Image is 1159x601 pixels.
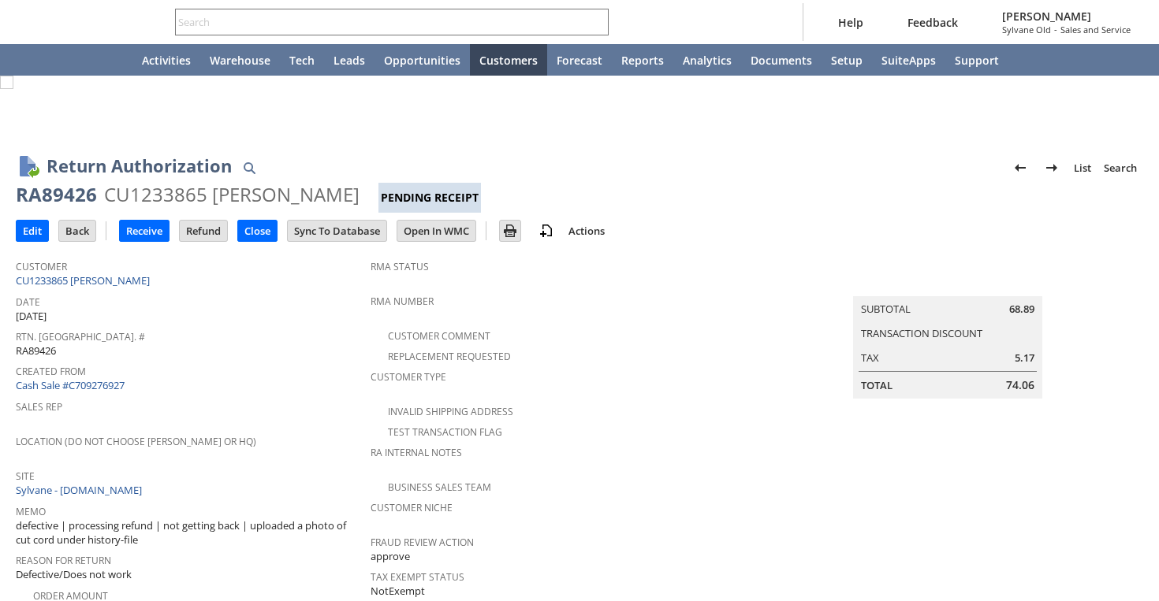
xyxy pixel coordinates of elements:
[16,469,35,483] a: Site
[1002,9,1131,24] span: [PERSON_NAME]
[388,425,502,439] a: Test Transaction Flag
[95,44,132,76] a: Home
[16,182,97,207] div: RA89426
[371,570,464,584] a: Tax Exempt Status
[371,260,429,273] a: RMA Status
[288,221,386,241] input: Sync To Database
[881,53,936,68] span: SuiteApps
[741,44,822,76] a: Documents
[19,44,57,76] a: Recent Records
[289,53,315,68] span: Tech
[1002,24,1051,35] span: Sylvane Old
[384,53,460,68] span: Opportunities
[16,330,145,343] a: Rtn. [GEOGRAPHIC_DATA]. #
[17,221,48,241] input: Edit
[238,221,277,241] input: Close
[537,221,556,240] img: add-record.svg
[16,365,86,378] a: Created From
[388,329,490,343] a: Customer Comment
[1042,158,1061,177] img: Next
[58,88,1135,109] div: Confirmation
[378,183,481,213] div: Pending Receipt
[371,295,434,308] a: RMA Number
[831,53,863,68] span: Setup
[500,221,520,241] input: Print
[324,44,375,76] a: Leads
[16,435,256,448] a: Location (Do Not Choose [PERSON_NAME] or HQ)
[562,224,611,238] a: Actions
[200,44,280,76] a: Warehouse
[388,405,513,418] a: Invalid Shipping Address
[683,53,732,68] span: Analytics
[547,44,612,76] a: Forecast
[1015,351,1034,365] span: 5.17
[16,378,125,392] a: Cash Sale #C709276927
[104,50,123,69] svg: Home
[587,13,606,32] svg: Search
[861,326,982,340] a: Transaction Discount
[280,44,324,76] a: Tech
[334,53,365,68] span: Leads
[47,153,232,179] h1: Return Authorization
[861,378,893,392] a: Total
[210,53,270,68] span: Warehouse
[501,221,520,240] img: Print
[16,567,132,582] span: Defective/Does not work
[388,480,491,494] a: Business Sales Team
[104,182,360,207] div: CU1233865 [PERSON_NAME]
[1098,155,1143,180] a: Search
[59,221,95,241] input: Back
[57,44,95,76] div: Shortcuts
[621,53,664,68] span: Reports
[1011,158,1030,177] img: Previous
[371,536,474,549] a: Fraud Review Action
[388,350,511,363] a: Replacement Requested
[1068,155,1098,180] a: List
[16,260,67,273] a: Customer
[120,221,169,241] input: Receive
[16,309,47,324] span: [DATE]
[16,273,154,288] a: CU1233865 [PERSON_NAME]
[371,584,425,599] span: NotExempt
[375,44,470,76] a: Opportunities
[861,351,879,365] a: Tax
[240,158,259,177] img: Quick Find
[58,109,1135,124] div: Transaction successfully Saved
[853,271,1042,296] caption: Summary
[907,15,958,30] span: Feedback
[371,446,462,459] a: RA Internal Notes
[1054,24,1057,35] span: -
[16,483,146,497] a: Sylvane - [DOMAIN_NAME]
[1006,377,1034,393] span: 74.06
[822,44,872,76] a: Setup
[180,221,227,241] input: Refund
[28,50,47,69] svg: Recent Records
[16,295,40,309] a: Date
[371,370,446,384] a: Customer Type
[945,44,1008,76] a: Support
[673,44,741,76] a: Analytics
[16,343,56,358] span: RA89426
[1009,302,1034,317] span: 68.89
[16,518,363,547] span: defective | processing refund | not getting back | uploaded a photo of cut cord under history-file
[371,549,410,564] span: approve
[16,554,111,567] a: Reason For Return
[955,53,999,68] span: Support
[16,400,62,414] a: Sales Rep
[751,53,812,68] span: Documents
[142,53,191,68] span: Activities
[612,44,673,76] a: Reports
[176,13,587,32] input: Search
[861,302,911,316] a: Subtotal
[16,505,46,518] a: Memo
[557,53,602,68] span: Forecast
[132,44,200,76] a: Activities
[479,53,538,68] span: Customers
[872,44,945,76] a: SuiteApps
[1060,24,1131,35] span: Sales and Service
[371,501,453,514] a: Customer Niche
[397,221,475,241] input: Open In WMC
[470,44,547,76] a: Customers
[66,50,85,69] svg: Shortcuts
[838,15,863,30] span: Help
